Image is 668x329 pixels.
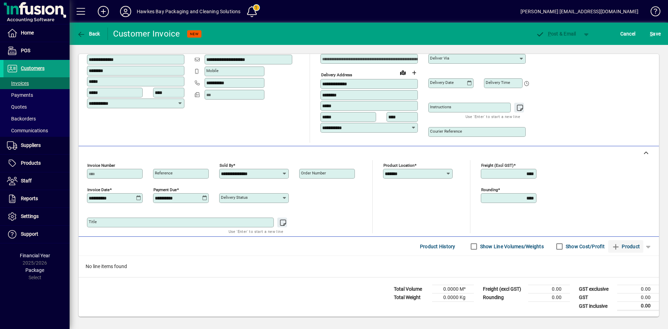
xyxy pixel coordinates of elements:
mat-label: Order number [301,171,326,175]
td: GST [575,293,617,302]
button: Copy to Delivery address [175,43,186,54]
a: Home [3,24,70,42]
td: 0.00 [617,285,659,293]
button: Back [75,28,102,40]
td: 0.0000 M³ [432,285,474,293]
mat-label: Invoice date [87,187,110,192]
td: GST inclusive [575,302,617,311]
span: Reports [21,196,38,201]
a: Support [3,226,70,243]
a: Settings [3,208,70,225]
span: POS [21,48,30,53]
mat-label: Courier Reference [430,129,462,134]
button: Product [608,240,643,253]
a: Backorders [3,113,70,125]
label: Show Cost/Profit [564,243,605,250]
button: Product History [417,240,458,253]
button: Cancel [619,28,637,40]
mat-label: Delivery time [486,80,510,85]
mat-label: Rounding [481,187,498,192]
a: View on map [397,67,408,78]
mat-label: Freight (excl GST) [481,163,514,168]
span: Product History [420,241,455,252]
app-page-header-button: Back [70,28,108,40]
button: Save [648,28,662,40]
span: Cancel [620,28,636,39]
td: Total Volume [390,285,432,293]
span: P [548,31,551,37]
span: Home [21,30,34,36]
button: Profile [114,5,137,18]
span: Financial Year [20,253,50,258]
button: Post & Email [532,28,580,40]
span: Backorders [7,116,36,122]
a: Invoices [3,77,70,89]
span: ave [650,28,661,39]
span: NEW [190,32,199,36]
span: Communications [7,128,48,133]
td: Total Weight [390,293,432,302]
mat-label: Instructions [430,104,451,109]
mat-label: Invoice number [87,163,115,168]
td: 0.00 [617,302,659,311]
div: [PERSON_NAME] [EMAIL_ADDRESS][DOMAIN_NAME] [520,6,638,17]
td: Rounding [479,293,528,302]
span: Suppliers [21,142,41,148]
a: POS [3,42,70,60]
div: No line items found [79,256,659,277]
mat-label: Deliver via [430,56,449,61]
td: 0.0000 Kg [432,293,474,302]
a: Communications [3,125,70,136]
mat-label: Sold by [220,163,233,168]
td: 0.00 [617,293,659,302]
td: GST exclusive [575,285,617,293]
mat-label: Mobile [206,68,218,73]
button: Choose address [408,67,420,78]
a: Reports [3,190,70,207]
mat-hint: Use 'Enter' to start a new line [466,112,520,120]
span: Product [612,241,640,252]
span: Staff [21,178,32,183]
a: Quotes [3,101,70,113]
a: Products [3,155,70,172]
a: Payments [3,89,70,101]
span: Package [25,267,44,273]
div: Customer Invoice [113,28,180,39]
a: Staff [3,172,70,190]
mat-label: Reference [155,171,173,175]
span: Back [77,31,100,37]
span: Payments [7,92,33,98]
span: Invoices [7,80,29,86]
span: Quotes [7,104,27,110]
button: Add [92,5,114,18]
mat-label: Payment due [153,187,177,192]
td: Freight (excl GST) [479,285,528,293]
span: Settings [21,213,39,219]
a: Suppliers [3,137,70,154]
div: Hawkes Bay Packaging and Cleaning Solutions [137,6,241,17]
td: 0.00 [528,285,570,293]
mat-label: Title [89,219,97,224]
span: Support [21,231,38,237]
span: Products [21,160,41,166]
mat-hint: Use 'Enter' to start a new line [229,227,283,235]
span: Customers [21,65,45,71]
span: S [650,31,653,37]
label: Show Line Volumes/Weights [479,243,544,250]
mat-label: Product location [383,163,414,168]
td: 0.00 [528,293,570,302]
span: ost & Email [536,31,576,37]
mat-label: Delivery status [221,195,248,200]
a: Knowledge Base [645,1,659,24]
mat-label: Delivery date [430,80,454,85]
